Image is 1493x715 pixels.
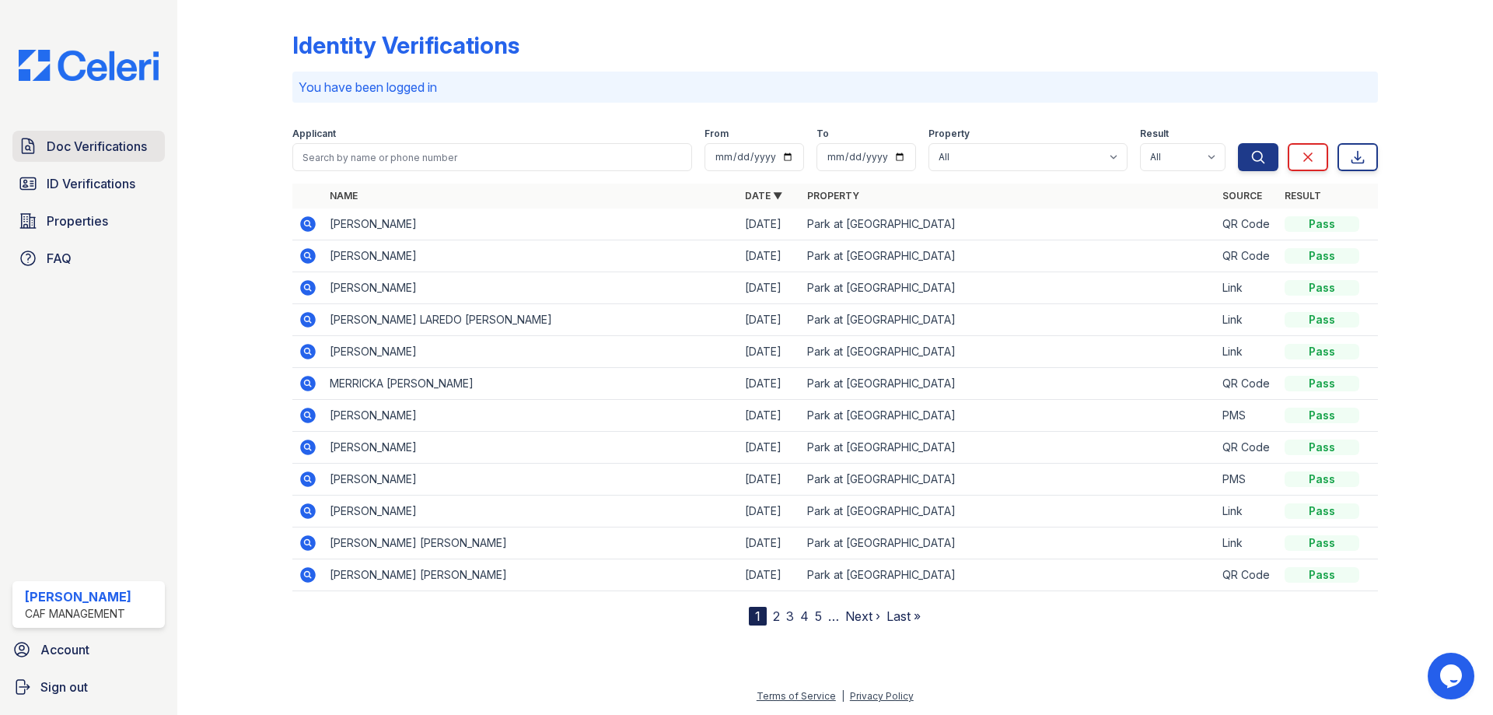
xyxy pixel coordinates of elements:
[47,249,72,268] span: FAQ
[323,272,739,304] td: [PERSON_NAME]
[1285,216,1359,232] div: Pass
[1285,503,1359,519] div: Pass
[850,690,914,702] a: Privacy Policy
[801,464,1216,496] td: Park at [GEOGRAPHIC_DATA]
[40,678,88,696] span: Sign out
[801,527,1216,559] td: Park at [GEOGRAPHIC_DATA]
[1285,280,1359,296] div: Pass
[801,432,1216,464] td: Park at [GEOGRAPHIC_DATA]
[815,608,822,624] a: 5
[323,400,739,432] td: [PERSON_NAME]
[323,240,739,272] td: [PERSON_NAME]
[739,240,801,272] td: [DATE]
[800,608,809,624] a: 4
[928,128,970,140] label: Property
[739,209,801,240] td: [DATE]
[1285,535,1359,551] div: Pass
[749,607,767,626] div: 1
[323,304,739,336] td: [PERSON_NAME] LAREDO [PERSON_NAME]
[739,304,801,336] td: [DATE]
[6,634,171,665] a: Account
[323,336,739,368] td: [PERSON_NAME]
[739,432,801,464] td: [DATE]
[323,432,739,464] td: [PERSON_NAME]
[739,464,801,496] td: [DATE]
[1285,408,1359,423] div: Pass
[1285,376,1359,391] div: Pass
[323,464,739,496] td: [PERSON_NAME]
[299,78,1372,96] p: You have been logged in
[705,128,729,140] label: From
[47,212,108,230] span: Properties
[739,336,801,368] td: [DATE]
[828,607,839,626] span: …
[1285,312,1359,328] div: Pass
[6,671,171,703] a: Sign out
[12,131,165,162] a: Doc Verifications
[739,496,801,527] td: [DATE]
[292,143,692,171] input: Search by name or phone number
[739,272,801,304] td: [DATE]
[12,205,165,237] a: Properties
[40,640,89,659] span: Account
[1285,440,1359,455] div: Pass
[801,304,1216,336] td: Park at [GEOGRAPHIC_DATA]
[47,137,147,156] span: Doc Verifications
[886,608,921,624] a: Last »
[841,690,844,702] div: |
[773,608,780,624] a: 2
[292,31,519,59] div: Identity Verifications
[1216,432,1278,464] td: QR Code
[1285,344,1359,359] div: Pass
[1216,368,1278,400] td: QR Code
[801,496,1216,527] td: Park at [GEOGRAPHIC_DATA]
[323,496,739,527] td: [PERSON_NAME]
[801,400,1216,432] td: Park at [GEOGRAPHIC_DATA]
[1216,209,1278,240] td: QR Code
[1216,272,1278,304] td: Link
[1216,559,1278,591] td: QR Code
[801,559,1216,591] td: Park at [GEOGRAPHIC_DATA]
[1216,527,1278,559] td: Link
[12,168,165,199] a: ID Verifications
[1216,496,1278,527] td: Link
[323,209,739,240] td: [PERSON_NAME]
[12,243,165,274] a: FAQ
[745,190,782,202] a: Date ▼
[47,174,135,193] span: ID Verifications
[1222,190,1262,202] a: Source
[739,400,801,432] td: [DATE]
[801,272,1216,304] td: Park at [GEOGRAPHIC_DATA]
[6,50,171,81] img: CE_Logo_Blue-a8612792a0a2168367f1c8372b55b34899dd931a85d93a1a3d3e32e68fde9ad4.png
[739,368,801,400] td: [DATE]
[1285,567,1359,583] div: Pass
[807,190,859,202] a: Property
[1285,248,1359,264] div: Pass
[25,587,131,606] div: [PERSON_NAME]
[801,336,1216,368] td: Park at [GEOGRAPHIC_DATA]
[801,368,1216,400] td: Park at [GEOGRAPHIC_DATA]
[1216,400,1278,432] td: PMS
[786,608,794,624] a: 3
[801,209,1216,240] td: Park at [GEOGRAPHIC_DATA]
[330,190,358,202] a: Name
[845,608,880,624] a: Next ›
[739,527,801,559] td: [DATE]
[801,240,1216,272] td: Park at [GEOGRAPHIC_DATA]
[292,128,336,140] label: Applicant
[1285,471,1359,487] div: Pass
[25,606,131,622] div: CAF Management
[816,128,829,140] label: To
[1285,190,1321,202] a: Result
[1216,304,1278,336] td: Link
[1216,240,1278,272] td: QR Code
[1216,336,1278,368] td: Link
[323,527,739,559] td: [PERSON_NAME] [PERSON_NAME]
[323,559,739,591] td: [PERSON_NAME] [PERSON_NAME]
[757,690,836,702] a: Terms of Service
[1140,128,1169,140] label: Result
[739,559,801,591] td: [DATE]
[1216,464,1278,496] td: PMS
[1428,653,1477,699] iframe: chat widget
